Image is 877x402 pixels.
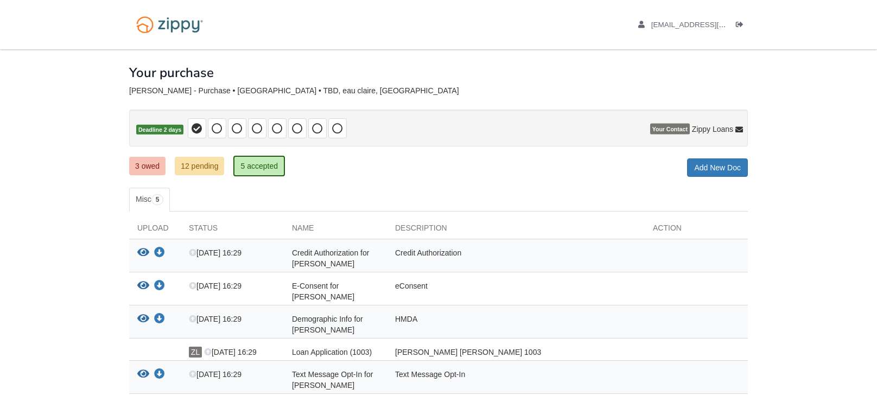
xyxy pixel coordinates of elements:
[154,249,165,258] a: Download Credit Authorization for sara hurlburt
[189,315,242,323] span: [DATE] 16:29
[687,158,748,177] a: Add New Doc
[129,188,170,212] a: Misc
[154,315,165,324] a: Download Demographic Info for sara hurlburt
[387,347,645,358] div: [PERSON_NAME] [PERSON_NAME] 1003
[651,21,776,29] span: hurlprincess2017@gmail.com
[189,370,242,379] span: [DATE] 16:29
[638,21,776,31] a: edit profile
[645,222,748,239] div: Action
[204,348,257,356] span: [DATE] 16:29
[189,347,202,358] span: ZL
[387,280,645,302] div: eConsent
[175,157,224,175] a: 12 pending
[129,222,181,239] div: Upload
[736,21,748,31] a: Log out
[387,247,645,269] div: Credit Authorization
[137,369,149,380] button: View Text Message Opt-In for sara hurlburt
[129,66,214,80] h1: Your purchase
[189,282,242,290] span: [DATE] 16:29
[151,194,164,205] span: 5
[387,369,645,391] div: Text Message Opt-In
[292,248,369,268] span: Credit Authorization for [PERSON_NAME]
[387,222,645,239] div: Description
[284,222,387,239] div: Name
[692,124,733,135] span: Zippy Loans
[129,11,210,39] img: Logo
[181,222,284,239] div: Status
[129,157,166,175] a: 3 owed
[129,86,748,95] div: [PERSON_NAME] - Purchase • [GEOGRAPHIC_DATA] • TBD, eau claire, [GEOGRAPHIC_DATA]
[233,156,285,176] a: 5 accepted
[136,125,183,135] span: Deadline 2 days
[387,314,645,335] div: HMDA
[137,280,149,292] button: View E-Consent for sara hurlburt
[189,248,242,257] span: [DATE] 16:29
[292,282,354,301] span: E-Consent for [PERSON_NAME]
[650,124,690,135] span: Your Contact
[154,282,165,291] a: Download E-Consent for sara hurlburt
[292,348,372,356] span: Loan Application (1003)
[137,314,149,325] button: View Demographic Info for sara hurlburt
[137,247,149,259] button: View Credit Authorization for sara hurlburt
[154,371,165,379] a: Download Text Message Opt-In for sara hurlburt
[292,370,373,390] span: Text Message Opt-In for [PERSON_NAME]
[292,315,363,334] span: Demographic Info for [PERSON_NAME]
